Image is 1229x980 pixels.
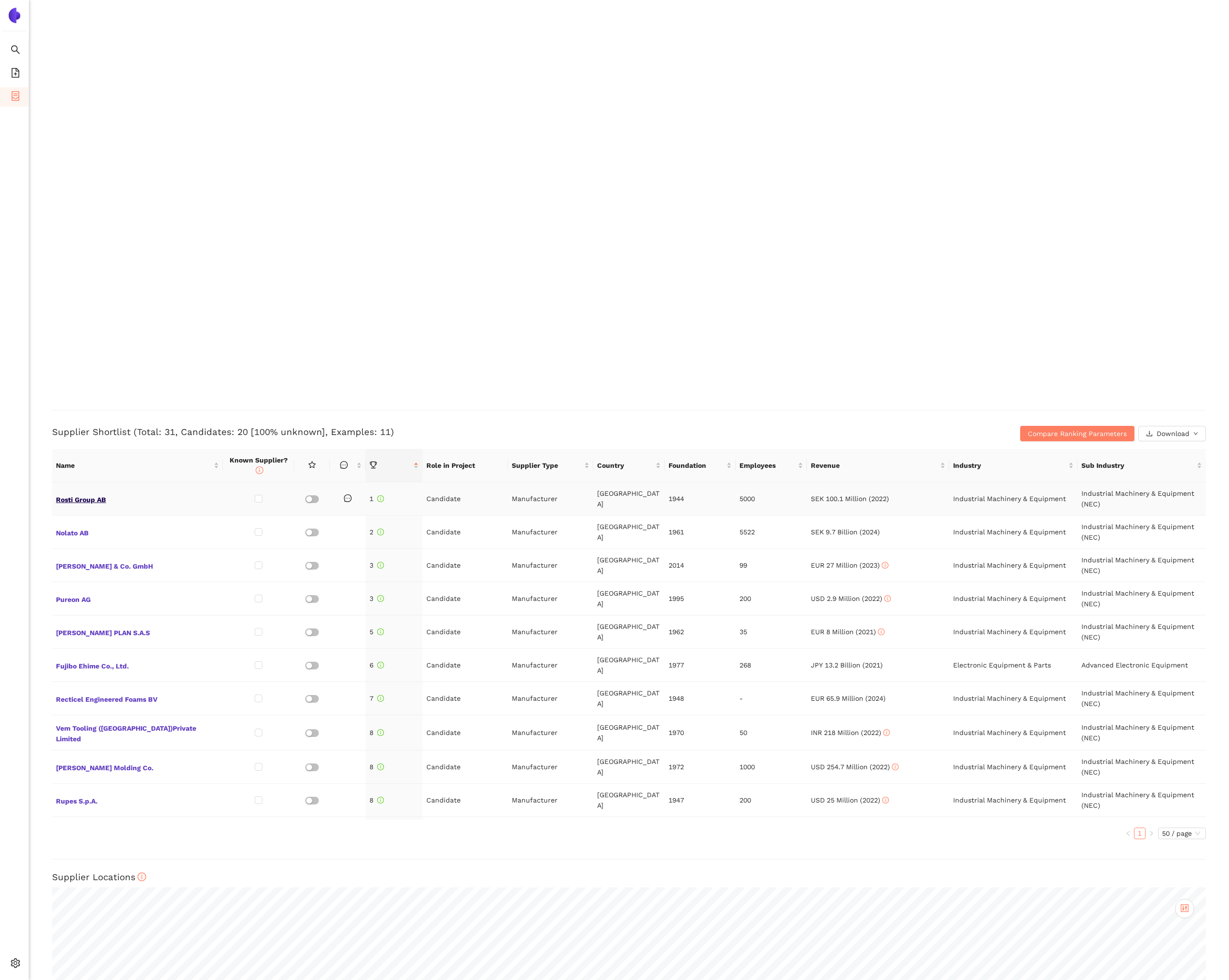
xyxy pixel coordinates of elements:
[736,449,807,482] th: this column's title is Employees,this column is sortable
[878,628,885,635] span: info-circle
[593,582,665,615] td: [GEOGRAPHIC_DATA]
[1162,828,1202,839] span: 50 / page
[949,615,1078,649] td: Industrial Machinery & Equipment
[369,461,377,469] span: trophy
[52,871,1206,884] h3: Supplier Locations
[1146,828,1157,839] li: Next Page
[423,516,508,549] td: Candidate
[56,659,219,671] span: Fujibo Ehime Co., Ltd.
[369,528,384,536] span: 2
[1134,828,1146,839] li: 1
[377,662,384,668] span: info-circle
[512,460,582,471] span: Supplier Type
[508,582,593,615] td: Manufacturer
[256,466,263,474] span: info-circle
[1078,449,1206,482] th: this column's title is Sub Industry,this column is sortable
[423,817,508,850] td: Candidate
[1134,828,1145,839] a: 1
[11,88,20,107] span: container
[593,549,665,582] td: [GEOGRAPHIC_DATA]
[508,750,593,784] td: Manufacturer
[883,729,890,736] span: info-circle
[1028,428,1127,439] span: Compare Ranking Parameters
[811,528,880,536] span: SEK 9.7 Billion (2024)
[56,526,219,538] span: Nolato AB
[593,817,665,850] td: [GEOGRAPHIC_DATA]
[949,715,1078,750] td: Industrial Machinery & Equipment
[1122,828,1134,839] button: left
[597,460,654,471] span: Country
[884,595,891,602] span: info-circle
[423,649,508,682] td: Candidate
[892,763,899,770] span: info-circle
[949,549,1078,582] td: Industrial Machinery & Equipment
[1158,828,1206,839] div: Page Size
[11,41,20,61] span: search
[949,449,1078,482] th: this column's title is Industry,this column is sortable
[56,592,219,605] span: Pureon AG
[1122,828,1134,839] li: Previous Page
[593,482,665,516] td: [GEOGRAPHIC_DATA]
[423,549,508,582] td: Candidate
[1157,428,1189,439] span: Download
[811,694,886,702] span: EUR 65.9 Million (2024)
[423,482,508,516] td: Candidate
[423,784,508,817] td: Candidate
[508,817,593,850] td: Manufacturer
[949,682,1078,715] td: Industrial Machinery & Equipment
[369,729,384,736] span: 8
[811,628,885,636] span: EUR 8 Million (2021)
[1078,784,1206,817] td: Industrial Machinery & Equipment (NEC)
[508,549,593,582] td: Manufacturer
[1078,817,1206,850] td: Industrial Machinery & Equipment (NEC)
[736,482,807,516] td: 5000
[7,8,22,23] img: Logo
[669,460,725,471] span: Foundation
[423,682,508,715] td: Candidate
[736,682,807,715] td: -
[377,529,384,535] span: info-circle
[344,494,352,502] span: message
[508,482,593,516] td: Manufacturer
[508,649,593,682] td: Manufacturer
[665,615,736,649] td: 1962
[665,516,736,549] td: 1961
[593,615,665,649] td: [GEOGRAPHIC_DATA]
[736,582,807,615] td: 200
[665,682,736,715] td: 1948
[1078,682,1206,715] td: Industrial Machinery & Equipment (NEC)
[882,797,889,803] span: info-circle
[508,715,593,750] td: Manufacturer
[369,661,384,669] span: 6
[593,516,665,549] td: [GEOGRAPHIC_DATA]
[736,784,807,817] td: 200
[949,784,1078,817] td: Industrial Machinery & Equipment
[369,595,384,602] span: 3
[949,516,1078,549] td: Industrial Machinery & Equipment
[811,763,899,771] span: USD 254.7 Million (2022)
[369,628,384,636] span: 5
[1180,904,1189,912] span: control
[11,65,20,84] span: file-add
[665,715,736,750] td: 1970
[423,750,508,784] td: Candidate
[423,615,508,649] td: Candidate
[508,449,593,482] th: this column's title is Supplier Type,this column is sortable
[949,582,1078,615] td: Industrial Machinery & Equipment
[1078,516,1206,549] td: Industrial Machinery & Equipment (NEC)
[593,750,665,784] td: [GEOGRAPHIC_DATA]
[508,682,593,715] td: Manufacturer
[377,562,384,569] span: info-circle
[330,449,366,482] th: this column is sortable
[811,460,938,471] span: Revenue
[665,582,736,615] td: 1995
[369,763,384,771] span: 8
[736,549,807,582] td: 99
[1146,430,1153,438] span: download
[882,562,888,569] span: info-circle
[736,715,807,750] td: 50
[665,750,736,784] td: 1972
[1146,828,1157,839] button: right
[423,582,508,615] td: Candidate
[593,784,665,817] td: [GEOGRAPHIC_DATA]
